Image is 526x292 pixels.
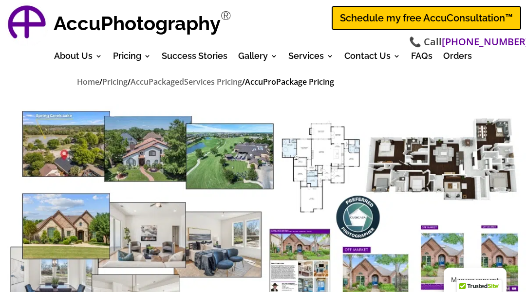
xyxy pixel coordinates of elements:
sup: Registered Trademark [221,8,231,23]
span: AccuProPackage Pricing [245,76,334,87]
a: Orders [443,53,472,63]
a: Home [77,76,99,88]
a: AccuPackagedServices Pricing [131,76,242,88]
a: Pricing [102,76,128,88]
nav: breadcrumbs [77,75,449,89]
a: AccuPhotography Logo - Professional Real Estate Photography and Media Services in Dallas, Texas [5,2,49,46]
a: Gallery [238,53,278,63]
a: FAQs [411,53,432,63]
a: Contact Us [344,53,400,63]
span: / [99,76,102,87]
strong: AccuPhotography [54,12,221,35]
a: Services [288,53,334,63]
img: AccuPhotography [5,2,49,46]
span: / [242,76,245,87]
a: Success Stories [162,53,227,63]
a: About Us [54,53,102,63]
a: Schedule my free AccuConsultation™ [332,6,521,30]
span: / [128,76,131,87]
button: Manage consent [444,268,507,292]
a: Pricing [113,53,151,63]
